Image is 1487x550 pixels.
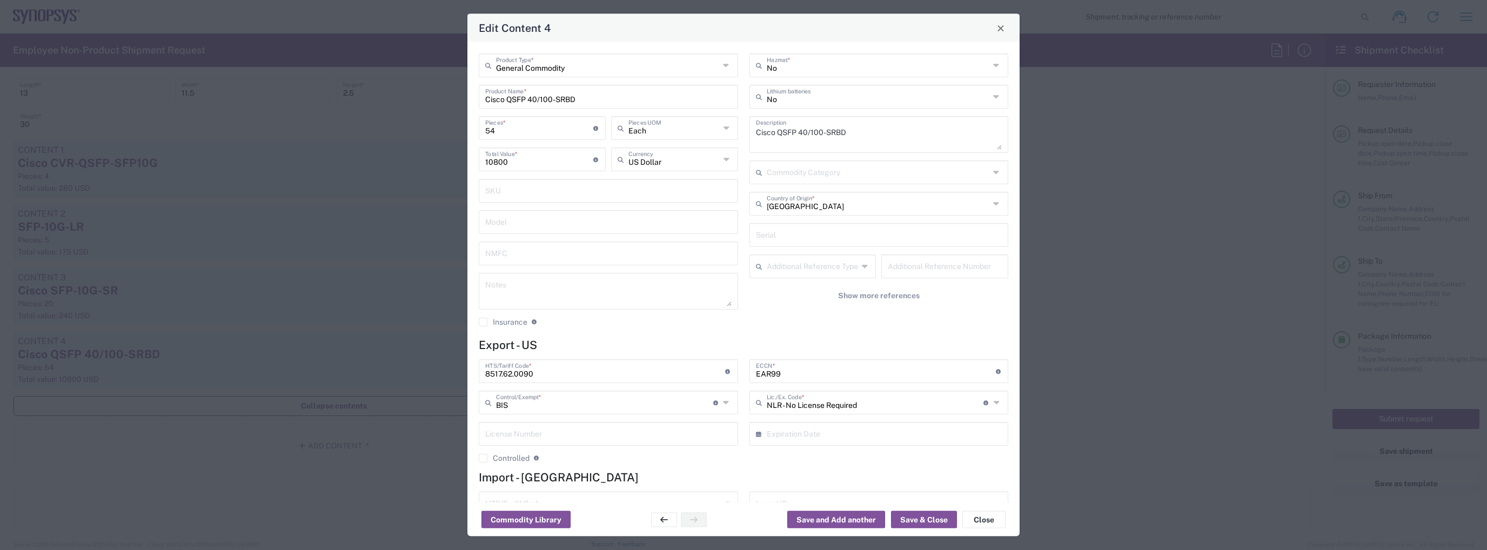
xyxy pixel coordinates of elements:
[481,511,571,528] button: Commodity Library
[479,20,551,36] h4: Edit Content 4
[962,511,1006,528] button: Close
[479,471,1008,484] h4: Import - [GEOGRAPHIC_DATA]
[891,511,957,528] button: Save & Close
[838,291,920,301] span: Show more references
[993,21,1008,36] button: Close
[479,454,530,462] label: Controlled
[787,511,885,528] button: Save and Add another
[479,318,527,326] label: Insurance
[479,338,1008,352] h4: Export - US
